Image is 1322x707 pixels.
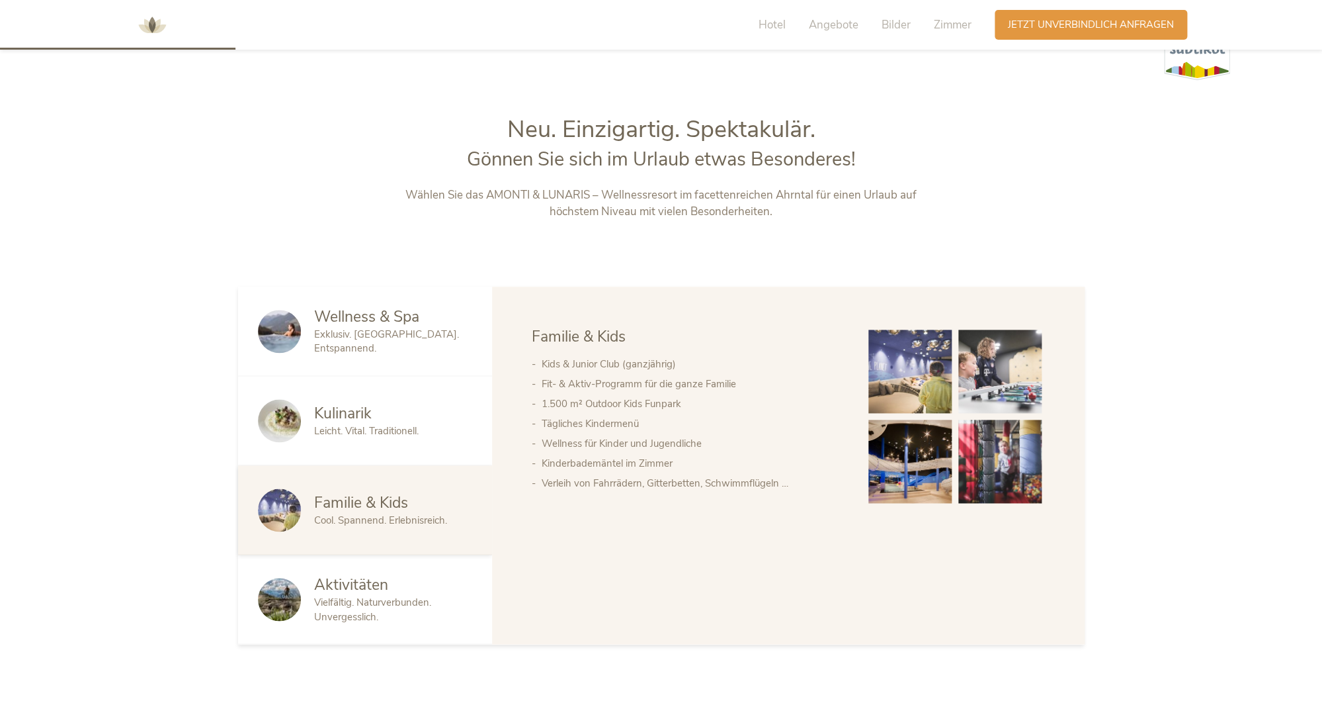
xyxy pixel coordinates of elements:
[542,394,842,414] li: 1.500 m² Outdoor Kids Funpark
[542,434,842,453] li: Wellness für Kinder und Jugendliche
[314,575,388,595] span: Aktivitäten
[507,113,815,146] span: Neu. Einzigartig. Spektakulär.
[1164,28,1230,80] img: Südtirol
[314,306,419,327] span: Wellness & Spa
[542,453,842,473] li: Kinderbademäntel im Zimmer
[314,596,431,623] span: Vielfältig. Naturverbunden. Unvergesslich.
[809,17,858,32] span: Angebote
[132,5,172,45] img: AMONTI & LUNARIS Wellnessresort
[1008,18,1174,32] span: Jetzt unverbindlich anfragen
[934,17,971,32] span: Zimmer
[542,473,842,493] li: Verleih von Fahrrädern, Gitterbetten, Schwimmflügeln …
[314,403,372,424] span: Kulinarik
[542,414,842,434] li: Tägliches Kindermenü
[882,17,911,32] span: Bilder
[542,354,842,374] li: Kids & Junior Club (ganzjährig)
[132,20,172,29] a: AMONTI & LUNARIS Wellnessresort
[542,374,842,394] li: Fit- & Aktiv-Programm für die ganze Familie
[314,493,408,513] span: Familie & Kids
[314,328,459,355] span: Exklusiv. [GEOGRAPHIC_DATA]. Entspannend.
[314,424,419,438] span: Leicht. Vital. Traditionell.
[467,146,856,172] span: Gönnen Sie sich im Urlaub etwas Besonderes!
[314,514,447,527] span: Cool. Spannend. Erlebnisreich.
[532,326,626,347] span: Familie & Kids
[385,187,937,220] p: Wählen Sie das AMONTI & LUNARIS – Wellnessresort im facettenreichen Ahrntal für einen Urlaub auf ...
[759,17,786,32] span: Hotel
